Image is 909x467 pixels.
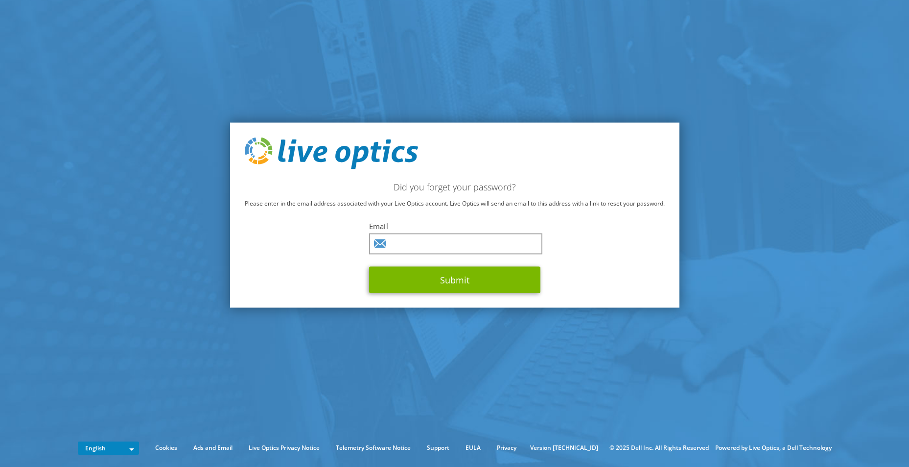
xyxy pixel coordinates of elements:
h2: Did you forget your password? [245,182,665,192]
li: © 2025 Dell Inc. All Rights Reserved [605,443,714,453]
li: Powered by Live Optics, a Dell Technology [715,443,832,453]
a: Ads and Email [186,443,240,453]
a: Telemetry Software Notice [328,443,418,453]
button: Submit [369,267,540,293]
a: Support [420,443,457,453]
a: EULA [458,443,488,453]
p: Please enter in the email address associated with your Live Optics account. Live Optics will send... [245,198,665,209]
a: Privacy [489,443,524,453]
li: Version [TECHNICAL_ID] [525,443,603,453]
a: Cookies [148,443,185,453]
label: Email [369,221,540,231]
img: live_optics_svg.svg [245,137,418,169]
a: Live Optics Privacy Notice [241,443,327,453]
